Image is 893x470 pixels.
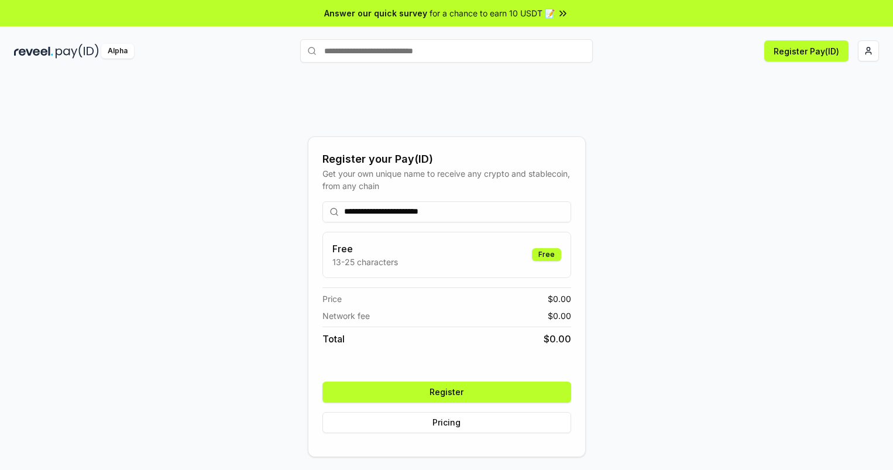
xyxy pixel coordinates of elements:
[322,332,345,346] span: Total
[332,242,398,256] h3: Free
[56,44,99,59] img: pay_id
[544,332,571,346] span: $ 0.00
[548,310,571,322] span: $ 0.00
[101,44,134,59] div: Alpha
[322,382,571,403] button: Register
[14,44,53,59] img: reveel_dark
[322,167,571,192] div: Get your own unique name to receive any crypto and stablecoin, from any chain
[322,412,571,433] button: Pricing
[324,7,427,19] span: Answer our quick survey
[332,256,398,268] p: 13-25 characters
[764,40,849,61] button: Register Pay(ID)
[430,7,555,19] span: for a chance to earn 10 USDT 📝
[322,151,571,167] div: Register your Pay(ID)
[548,293,571,305] span: $ 0.00
[322,293,342,305] span: Price
[532,248,561,261] div: Free
[322,310,370,322] span: Network fee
